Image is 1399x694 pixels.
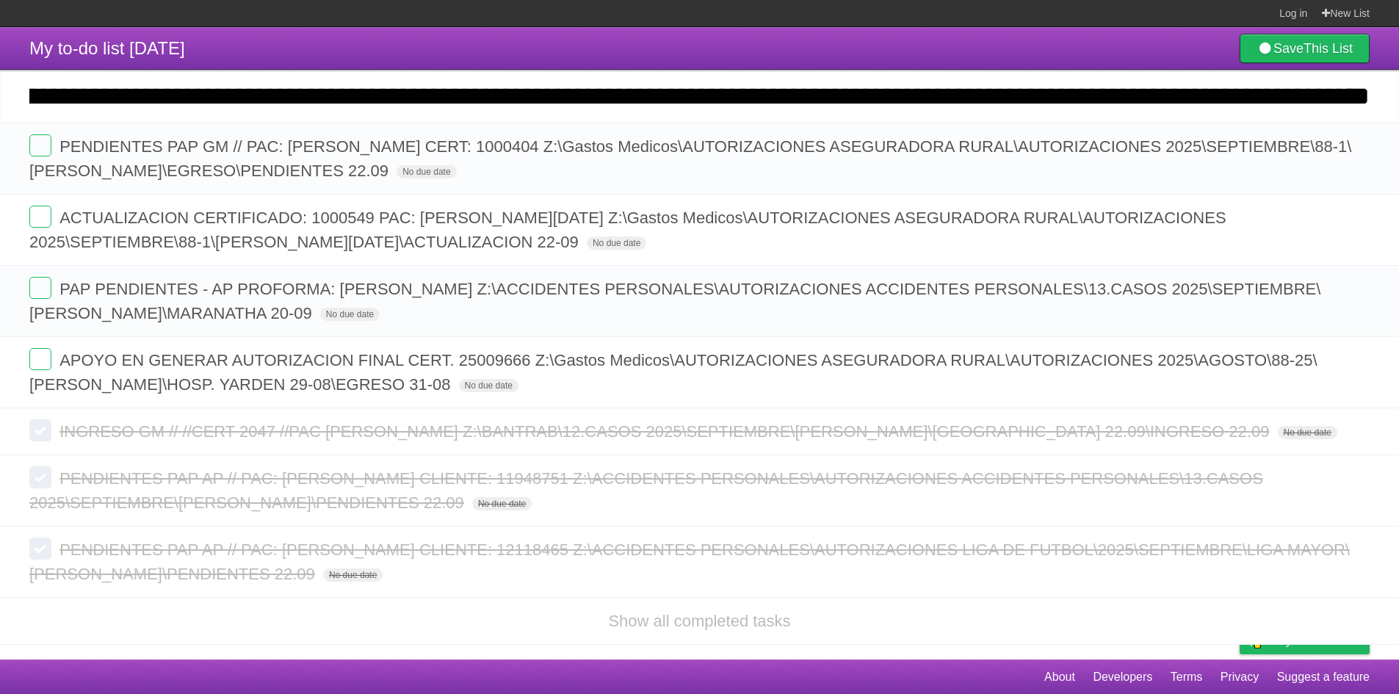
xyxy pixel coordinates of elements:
[1278,426,1337,439] span: No due date
[1270,628,1362,654] span: Buy me a coffee
[59,422,1273,441] span: INGRESO GM // //CERT 2047 //PAC [PERSON_NAME] Z:\BANTRAB\12.CASOS 2025\SEPTIEMBRE\[PERSON_NAME]\[...
[29,38,185,58] span: My to-do list [DATE]
[29,206,51,228] label: Done
[29,280,1320,322] span: PAP PENDIENTES - AP PROFORMA: [PERSON_NAME] Z:\ACCIDENTES PERSONALES\AUTORIZACIONES ACCIDENTES PE...
[29,351,1317,394] span: APOYO EN GENERAR AUTORIZACION FINAL CERT. 25009666 Z:\Gastos Medicos\AUTORIZACIONES ASEGURADORA R...
[1304,41,1353,56] b: This List
[29,277,51,299] label: Done
[1171,663,1203,691] a: Terms
[1221,663,1259,691] a: Privacy
[323,568,383,582] span: No due date
[608,612,790,630] a: Show all completed tasks
[1044,663,1075,691] a: About
[29,419,51,441] label: Done
[29,538,51,560] label: Done
[29,209,1226,251] span: ACTUALIZACION CERTIFICADO: 1000549 PAC: [PERSON_NAME][DATE] Z:\Gastos Medicos\AUTORIZACIONES ASEG...
[320,308,380,321] span: No due date
[29,134,51,156] label: Done
[1093,663,1152,691] a: Developers
[1240,34,1370,63] a: SaveThis List
[397,165,456,178] span: No due date
[472,497,532,510] span: No due date
[29,466,51,488] label: Done
[459,379,518,392] span: No due date
[29,469,1263,512] span: PENDIENTES PAP AP // PAC: [PERSON_NAME] CLIENTE: 11948751 Z:\ACCIDENTES PERSONALES\AUTORIZACIONES...
[29,137,1351,180] span: PENDIENTES PAP GM // PAC: [PERSON_NAME] CERT: 1000404 Z:\Gastos Medicos\AUTORIZACIONES ASEGURADOR...
[29,541,1350,583] span: PENDIENTES PAP AP // PAC: [PERSON_NAME] CLIENTE: 12118465 Z:\ACCIDENTES PERSONALES\AUTORIZACIONES...
[587,236,646,250] span: No due date
[1277,663,1370,691] a: Suggest a feature
[29,348,51,370] label: Done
